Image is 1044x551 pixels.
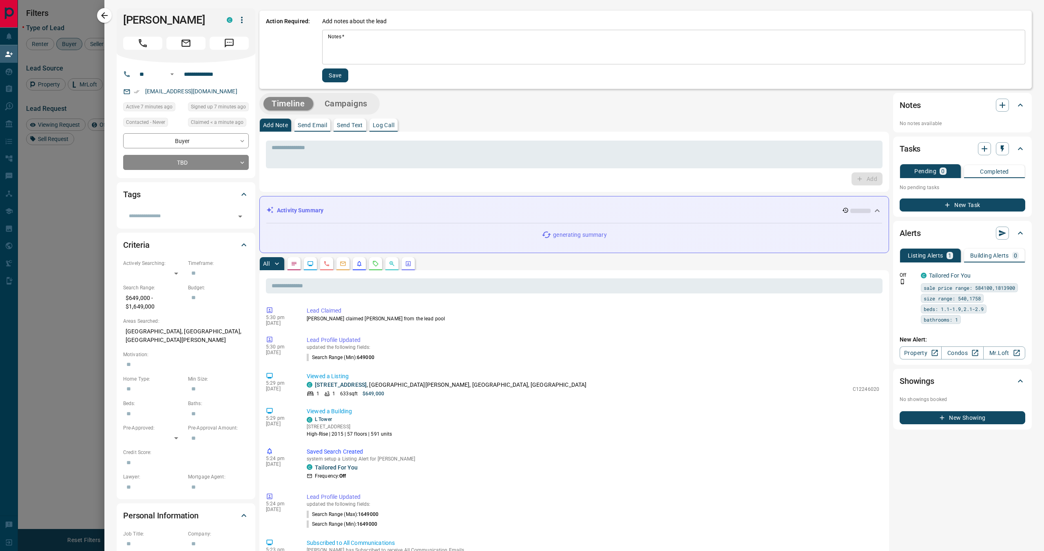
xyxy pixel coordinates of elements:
p: Lawyer: [123,473,184,480]
svg: Listing Alerts [356,260,363,267]
h2: Tags [123,188,140,201]
p: All [263,261,270,267]
div: condos.ca [227,17,232,23]
svg: Email Verified [134,89,139,95]
span: Signed up 7 minutes ago [191,103,246,111]
div: Buyer [123,133,249,148]
svg: Notes [291,260,297,267]
span: size range: 540,1758 [924,294,981,302]
p: 5:29 pm [266,415,294,421]
strong: Off [339,473,346,479]
span: beds: 1.1-1.9,2.1-2.9 [924,305,984,313]
svg: Agent Actions [405,260,411,267]
p: Credit Score: [123,449,249,456]
p: 5:24 pm [266,501,294,507]
p: updated the following fields: [307,344,879,350]
p: Action Required: [266,17,310,82]
div: condos.ca [307,464,312,470]
h2: Alerts [900,227,921,240]
div: Criteria [123,235,249,255]
a: Tailored For You [315,464,358,471]
p: generating summary [553,231,606,239]
span: Claimed < a minute ago [191,118,243,126]
p: No pending tasks [900,181,1025,194]
p: 1 [332,390,335,397]
a: [EMAIL_ADDRESS][DOMAIN_NAME] [145,88,237,95]
p: Beds: [123,400,184,407]
p: Add Note [263,122,288,128]
span: Contacted - Never [126,118,165,126]
p: 1 [316,390,319,397]
p: Saved Search Created [307,447,879,456]
p: New Alert: [900,335,1025,344]
p: Mortgage Agent: [188,473,249,480]
p: Actively Searching: [123,260,184,267]
p: 1 [948,253,951,258]
span: 1649000 [357,521,377,527]
p: $649,000 [363,390,384,397]
p: Search Range (Min) : [307,520,377,528]
p: Pre-Approved: [123,424,184,432]
p: updated the following fields: [307,501,879,507]
p: Completed [980,169,1009,174]
p: Log Call [373,122,394,128]
svg: Emails [340,260,346,267]
p: Send Text [337,122,363,128]
p: Activity Summary [277,206,323,215]
p: 5:24 pm [266,456,294,461]
p: Viewed a Listing [307,372,879,381]
p: [DATE] [266,386,294,392]
p: Home Type: [123,375,184,383]
div: Activity Summary [266,203,882,218]
p: C12246020 [853,386,879,393]
a: L Tower [315,417,332,422]
button: Open [167,69,177,79]
div: condos.ca [307,382,312,388]
p: , [GEOGRAPHIC_DATA][PERSON_NAME], [GEOGRAPHIC_DATA], [GEOGRAPHIC_DATA] [315,381,586,389]
svg: Opportunities [389,260,395,267]
p: Lead Profile Updated [307,493,879,501]
p: Search Range: [123,284,184,291]
span: Active 7 minutes ago [126,103,173,111]
div: condos.ca [921,273,927,278]
div: Tasks [900,139,1025,159]
button: Timeline [263,97,313,110]
h2: Tasks [900,142,920,155]
p: [STREET_ADDRESS] [307,423,392,430]
svg: Requests [372,260,379,267]
button: Campaigns [316,97,376,110]
svg: Push Notification Only [900,279,905,284]
p: [DATE] [266,320,294,326]
p: 5:29 pm [266,380,294,386]
p: Min Size: [188,375,249,383]
h2: Showings [900,375,934,388]
a: Mr.Loft [983,346,1025,359]
button: New Task [900,198,1025,212]
h2: Criteria [123,238,150,251]
p: Lead Claimed [307,306,879,315]
div: Sat Sep 13 2025 [188,118,249,129]
h1: [PERSON_NAME] [123,13,215,26]
span: Call [123,37,162,50]
span: 1649000 [358,511,378,517]
p: High-Rise | 2015 | 57 floors | 591 units [307,430,392,438]
button: Save [322,68,348,82]
p: Frequency: [315,472,346,480]
div: condos.ca [307,417,312,423]
p: [GEOGRAPHIC_DATA], [GEOGRAPHIC_DATA], [GEOGRAPHIC_DATA][PERSON_NAME] [123,325,249,347]
div: TBD [123,155,249,170]
p: Pre-Approval Amount: [188,424,249,432]
div: Alerts [900,223,1025,243]
a: Condos [941,346,983,359]
a: [STREET_ADDRESS] [315,381,367,388]
p: Listing Alerts [908,253,943,258]
p: Viewed a Building [307,407,879,416]
p: Areas Searched: [123,317,249,325]
svg: Calls [323,260,330,267]
h2: Notes [900,99,921,112]
p: No showings booked [900,396,1025,403]
p: 0 [941,168,944,174]
span: 649000 [357,355,374,360]
button: Open [234,211,246,222]
p: [DATE] [266,507,294,512]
